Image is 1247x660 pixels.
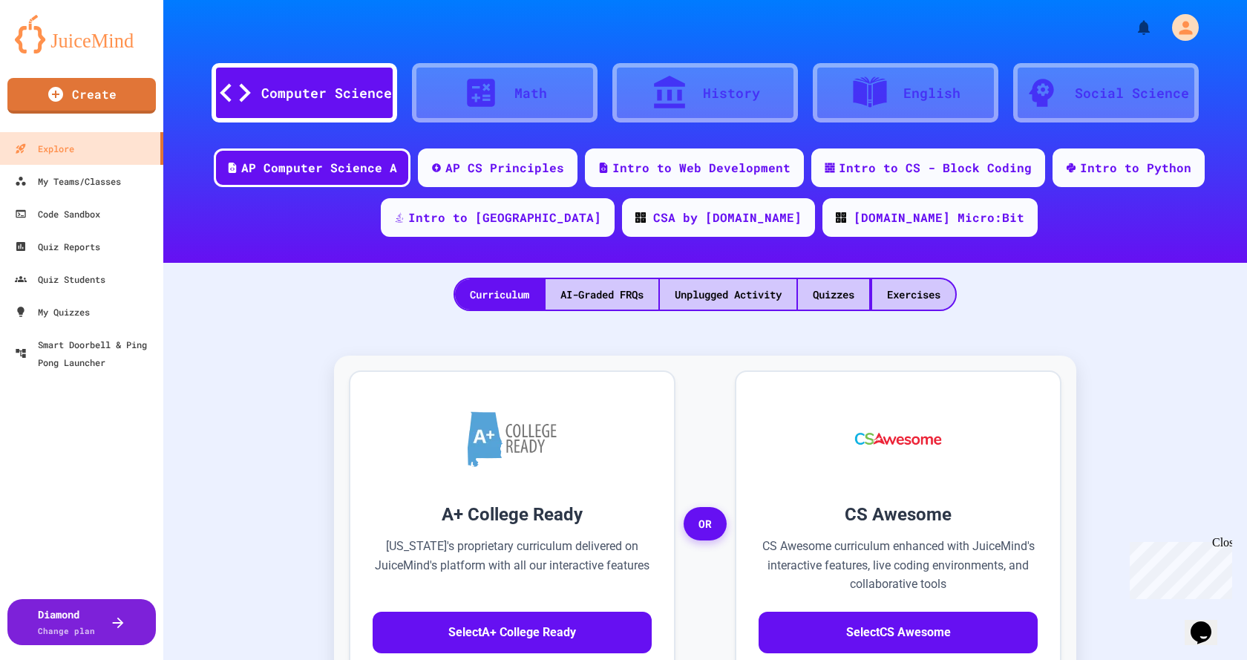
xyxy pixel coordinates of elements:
div: Social Science [1075,83,1189,103]
img: CODE_logo_RGB.png [836,212,846,223]
div: Diamond [38,607,95,638]
div: Curriculum [455,279,544,310]
div: History [703,83,760,103]
button: SelectCS Awesome [759,612,1038,653]
div: Intro to [GEOGRAPHIC_DATA] [408,209,601,226]
div: Chat with us now!Close [6,6,102,94]
div: Computer Science [261,83,392,103]
div: [DOMAIN_NAME] Micro:Bit [854,209,1024,226]
img: CODE_logo_RGB.png [635,212,646,223]
h3: CS Awesome [759,501,1038,528]
div: AP Computer Science A [241,159,397,177]
div: Quizzes [798,279,869,310]
img: logo-orange.svg [15,15,148,53]
div: English [903,83,960,103]
div: Intro to CS - Block Coding [839,159,1032,177]
div: Explore [15,140,74,157]
p: [US_STATE]'s proprietary curriculum delivered on JuiceMind's platform with all our interactive fe... [373,537,652,594]
div: My Account [1156,10,1202,45]
div: CSA by [DOMAIN_NAME] [653,209,802,226]
a: Create [7,78,156,114]
div: Unplugged Activity [660,279,796,310]
div: Code Sandbox [15,205,100,223]
div: Exercises [872,279,955,310]
div: Quiz Students [15,270,105,288]
div: My Notifications [1107,15,1156,40]
div: Intro to Web Development [612,159,791,177]
div: AI-Graded FRQs [546,279,658,310]
div: Quiz Reports [15,238,100,255]
div: AP CS Principles [445,159,564,177]
span: OR [684,507,727,541]
div: Intro to Python [1080,159,1191,177]
div: Math [514,83,547,103]
img: A+ College Ready [468,411,557,467]
div: My Quizzes [15,303,90,321]
button: SelectA+ College Ready [373,612,652,653]
span: Change plan [38,625,95,636]
h3: A+ College Ready [373,501,652,528]
img: CS Awesome [840,394,957,483]
p: CS Awesome curriculum enhanced with JuiceMind's interactive features, live coding environments, a... [759,537,1038,594]
div: Smart Doorbell & Ping Pong Launcher [15,336,157,371]
div: My Teams/Classes [15,172,121,190]
iframe: chat widget [1185,601,1232,645]
button: DiamondChange plan [7,599,156,645]
iframe: chat widget [1124,536,1232,599]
